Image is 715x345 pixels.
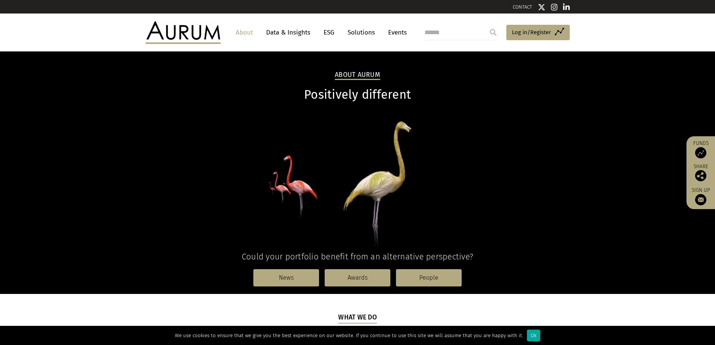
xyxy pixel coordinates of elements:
a: Funds [690,140,711,158]
a: ESG [320,26,338,39]
h1: Positively different [146,87,570,102]
a: Sign up [690,187,711,205]
img: Access Funds [695,147,706,158]
img: Linkedin icon [563,3,570,11]
img: Sign up to our newsletter [695,194,706,205]
img: Instagram icon [551,3,558,11]
a: Data & Insights [262,26,314,39]
a: Log in/Register [506,25,570,41]
a: Awards [325,269,390,286]
a: Solutions [344,26,379,39]
h5: What we do [338,313,377,323]
a: CONTACT [513,4,532,10]
a: About [232,26,257,39]
a: News [253,269,319,286]
a: Events [384,26,407,39]
img: Share this post [695,170,706,181]
div: Share [690,164,711,181]
a: People [396,269,462,286]
input: Submit [486,25,501,40]
span: Log in/Register [512,28,551,37]
h4: Could your portfolio benefit from an alternative perspective? [146,252,570,262]
img: Twitter icon [538,3,545,11]
img: Aurum [146,21,221,44]
div: Ok [527,330,540,341]
h2: About Aurum [335,71,380,80]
